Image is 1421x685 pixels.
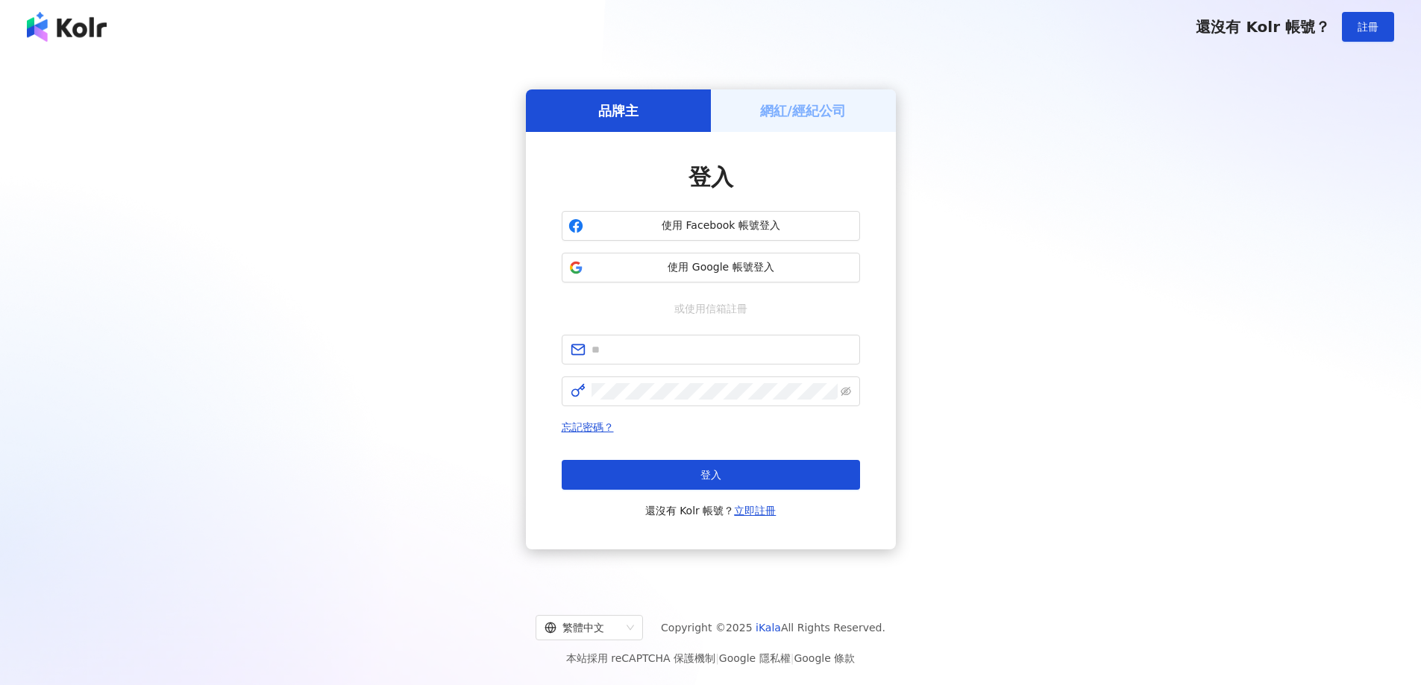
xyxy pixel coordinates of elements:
[566,649,855,667] span: 本站採用 reCAPTCHA 保護機制
[27,12,107,42] img: logo
[562,421,614,433] a: 忘記密碼？
[715,652,719,664] span: |
[1342,12,1394,42] button: 註冊
[562,211,860,241] button: 使用 Facebook 帳號登入
[664,300,758,317] span: 或使用信箱註冊
[760,101,846,120] h5: 網紅/經紀公司
[841,386,851,397] span: eye-invisible
[756,622,781,634] a: iKala
[589,260,853,275] span: 使用 Google 帳號登入
[562,460,860,490] button: 登入
[598,101,639,120] h5: 品牌主
[589,218,853,233] span: 使用 Facebook 帳號登入
[562,253,860,282] button: 使用 Google 帳號登入
[700,469,721,481] span: 登入
[645,502,777,520] span: 還沒有 Kolr 帳號？
[1196,18,1330,36] span: 還沒有 Kolr 帳號？
[734,505,776,517] a: 立即註冊
[545,616,621,640] div: 繁體中文
[719,652,791,664] a: Google 隱私權
[791,652,794,664] span: |
[661,619,885,637] span: Copyright © 2025 All Rights Reserved.
[794,652,855,664] a: Google 條款
[688,164,733,190] span: 登入
[1358,21,1378,33] span: 註冊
